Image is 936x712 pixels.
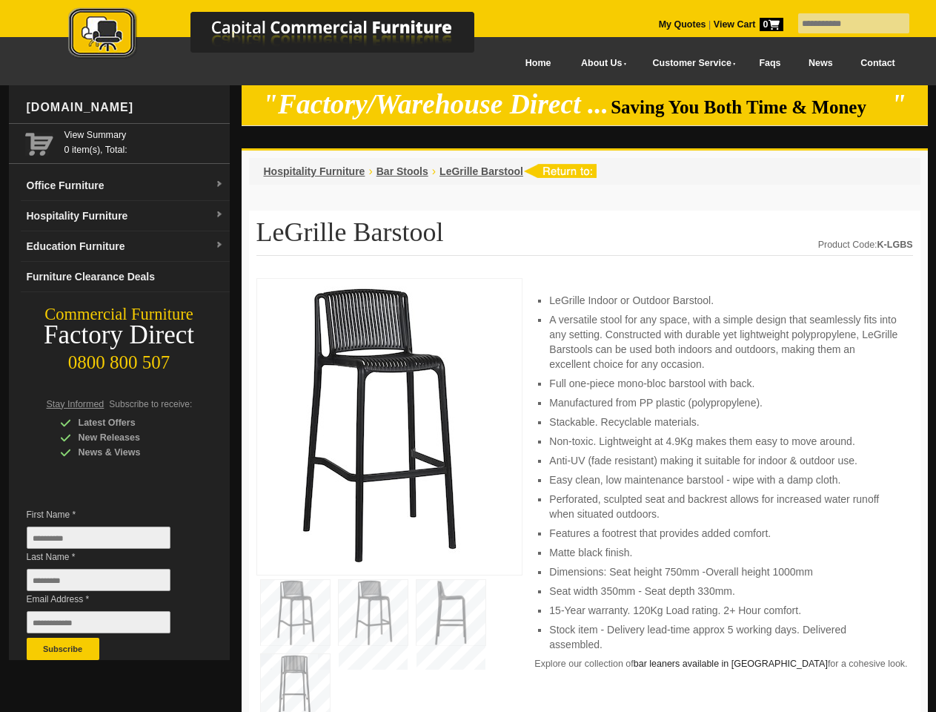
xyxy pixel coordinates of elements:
[549,434,897,449] li: Non-toxic. Lightweight at 4.9Kg makes them easy to move around.
[368,164,372,179] li: ›
[21,85,230,130] div: [DOMAIN_NAME]
[549,376,897,391] li: Full one-piece mono-bloc barstool with back.
[21,201,230,231] a: Hospitality Furnituredropdown
[523,164,597,178] img: return to
[549,584,897,599] li: Seat width 350mm - Seat depth 330mm.
[27,611,170,633] input: Email Address *
[9,304,230,325] div: Commercial Furniture
[549,415,897,429] li: Stackable. Recyclable materials.
[565,47,636,80] a: About Us
[47,399,104,409] span: Stay Informed
[21,171,230,201] a: Office Furnituredropdown
[760,18,783,31] span: 0
[746,47,795,80] a: Faqs
[64,128,224,142] a: View Summary
[60,430,201,445] div: New Releases
[714,19,783,30] strong: View Cart
[64,128,224,155] span: 0 item(s), Total:
[109,399,192,409] span: Subscribe to receive:
[549,312,897,372] li: A versatile stool for any space, with a simple design that seamlessly fits into any setting. Cons...
[891,89,906,119] em: "
[21,231,230,262] a: Education Furnituredropdown
[262,89,608,119] em: "Factory/Warehouse Direct ...
[818,237,913,252] div: Product Code:
[711,19,783,30] a: View Cart0
[27,7,546,66] a: Capital Commercial Furniture Logo
[877,240,913,250] strong: K-LGBS
[549,492,897,521] li: Perforated, sculpted seat and backrest allows for increased water runoff when situated outdoors.
[549,453,897,468] li: Anti-UV (fade resistant) making it suitable for indoor & outdoor use.
[611,97,889,117] span: Saving You Both Time & Money
[27,507,193,522] span: First Name *
[549,395,897,410] li: Manufactured from PP plastic (polypropylene).
[27,569,170,591] input: Last Name *
[265,286,487,563] img: LeGrille Barstool
[264,165,365,177] a: Hospitality Furniture
[534,656,912,671] p: Explore our collection of for a cohesive look.
[549,293,897,308] li: LeGrille Indoor or Outdoor Barstool.
[21,262,230,292] a: Furniture Clearance Deals
[215,211,224,220] img: dropdown
[256,218,913,256] h1: LeGrille Barstool
[27,550,193,564] span: Last Name *
[846,47,909,80] a: Contact
[27,638,99,660] button: Subscribe
[636,47,745,80] a: Customer Service
[432,164,436,179] li: ›
[549,526,897,541] li: Features a footrest that provides added comfort.
[549,622,897,652] li: Stock item - Delivery lead-time approx 5 working days. Delivered assembled.
[27,527,170,549] input: First Name *
[634,659,828,669] a: bar leaners available in [GEOGRAPHIC_DATA]
[376,165,428,177] a: Bar Stools
[60,415,201,430] div: Latest Offers
[27,7,546,62] img: Capital Commercial Furniture Logo
[215,241,224,250] img: dropdown
[549,545,897,560] li: Matte black finish.
[794,47,846,80] a: News
[60,445,201,460] div: News & Views
[549,603,897,618] li: 15-Year warranty. 120Kg Load rating. 2+ Hour comfort.
[549,564,897,579] li: Dimensions: Seat height 750mm -Overall height 1000mm
[659,19,706,30] a: My Quotes
[9,325,230,346] div: Factory Direct
[9,345,230,373] div: 0800 800 507
[215,180,224,189] img: dropdown
[549,472,897,487] li: Easy clean, low maintenance barstool - wipe with a damp cloth.
[439,165,523,177] a: LeGrille Barstool
[27,592,193,607] span: Email Address *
